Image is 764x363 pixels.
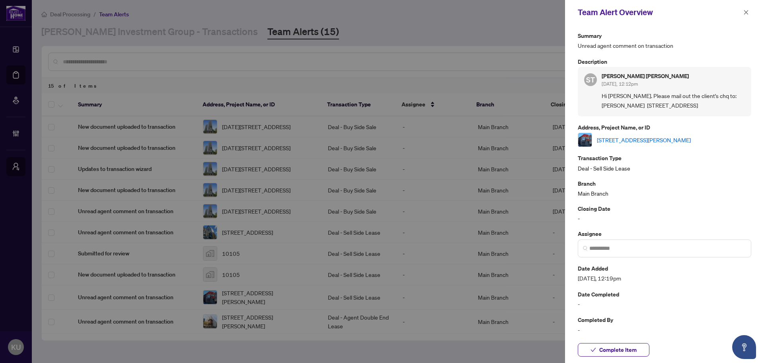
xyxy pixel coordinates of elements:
[578,179,751,198] div: Main Branch
[602,81,638,87] span: [DATE], 12:12pm
[586,74,595,85] span: ST
[732,335,756,359] button: Open asap
[578,57,751,66] p: Description
[578,6,741,18] div: Team Alert Overview
[578,133,592,147] img: thumbnail-img
[578,204,751,223] div: -
[578,31,751,40] p: Summary
[578,300,751,309] span: -
[578,229,751,238] p: Assignee
[591,347,596,353] span: check
[578,343,649,357] button: Complete Item
[578,41,751,50] span: Unread agent comment on transaction
[602,91,745,110] span: Hi [PERSON_NAME]. Please mail out the client's chq to: [PERSON_NAME] [STREET_ADDRESS]
[743,10,749,15] span: close
[578,274,751,283] span: [DATE], 12:19pm
[578,315,751,324] p: Completed By
[578,179,751,188] p: Branch
[578,153,751,163] p: Transaction Type
[599,343,637,356] span: Complete Item
[597,135,691,144] a: [STREET_ADDRESS][PERSON_NAME]
[578,204,751,213] p: Closing Date
[578,123,751,132] p: Address, Project Name, or ID
[578,264,751,273] p: Date Added
[583,246,588,251] img: search_icon
[578,290,751,299] p: Date Completed
[602,73,689,79] h5: [PERSON_NAME] [PERSON_NAME]
[578,153,751,172] div: Deal - Sell Side Lease
[578,326,751,335] span: -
